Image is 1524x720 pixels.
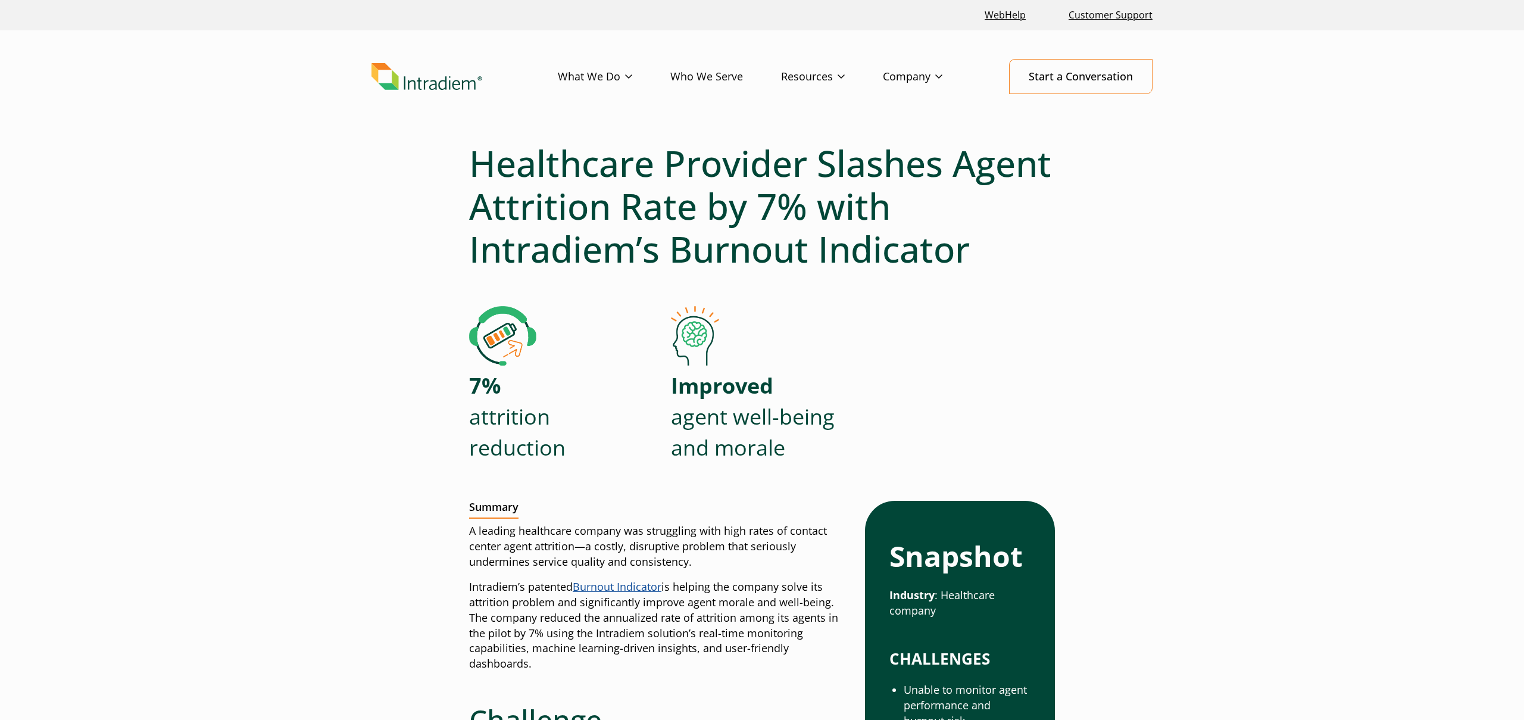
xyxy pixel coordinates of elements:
[889,648,990,669] strong: CHALLENGES
[1009,59,1153,94] a: Start a Conversation
[469,371,501,400] strong: 7%
[469,579,846,672] p: Intradiem’s patented is helping the company solve its attrition problem and significantly improve...
[573,579,661,594] a: Burnout Indicator
[671,371,773,400] strong: Improved
[889,588,1030,619] p: : Healthcare company
[558,60,670,94] a: What We Do
[371,63,482,91] img: Intradiem
[670,60,781,94] a: Who We Serve
[671,370,835,463] p: agent well-being and morale
[1064,2,1157,28] a: Customer Support
[889,588,935,602] strong: Industry
[469,370,566,463] p: attrition reduction
[883,60,980,94] a: Company
[469,142,1055,270] h1: Healthcare Provider Slashes Agent Attrition Rate by 7% with Intradiem’s Burnout Indicator
[371,63,558,91] a: Link to homepage of Intradiem
[781,60,883,94] a: Resources
[980,2,1030,28] a: Link opens in a new window
[469,501,519,519] h2: Summary
[889,537,1023,575] strong: Snapshot
[469,523,846,570] p: A leading healthcare company was struggling with high rates of contact center agent attrition—a c...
